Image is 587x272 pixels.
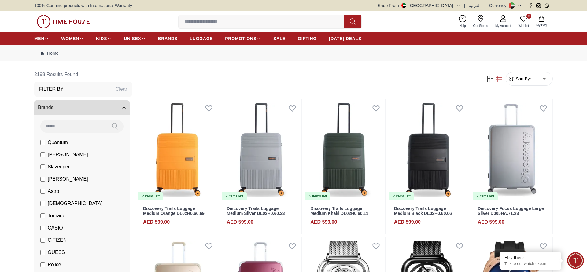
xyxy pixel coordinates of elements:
[225,35,257,42] span: PROMOTIONS
[478,219,504,226] h4: AED 599.00
[34,2,132,9] span: 100% Genuine products with International Warranty
[48,151,88,158] span: [PERSON_NAME]
[34,45,553,61] nav: Breadcrumb
[534,23,549,28] span: My Bag
[273,35,286,42] span: SALE
[310,219,337,226] h4: AED 599.00
[34,33,49,44] a: MEN
[471,24,490,28] span: Our Stores
[389,192,414,200] div: 2 items left
[225,33,261,44] a: PROMOTIONS
[298,33,317,44] a: GIFTING
[34,35,44,42] span: MEN
[190,35,213,42] span: LUGGAGE
[40,140,45,145] input: Quantum
[329,35,361,42] span: [DATE] DEALS
[40,152,45,157] input: [PERSON_NAME]
[305,192,330,200] div: 2 items left
[388,99,469,201] img: Discovery Trails Luggage Medium Black DL02H0.60.06
[124,35,141,42] span: UNISEX
[227,219,253,226] h4: AED 599.00
[34,100,130,115] button: Brands
[61,33,84,44] a: WOMEN
[48,139,68,146] span: Quantum
[48,249,65,256] span: GUESS
[567,252,584,269] div: Chat Widget
[48,237,67,244] span: CITIZEN
[528,3,533,8] a: Facebook
[533,14,550,29] button: My Bag
[484,2,485,9] span: |
[96,35,107,42] span: KIDS
[48,261,61,268] span: Police
[394,219,421,226] h4: AED 599.00
[471,99,552,201] img: Discovery Focus Luggage Large Silver D005HA.71.23
[40,189,45,194] input: Astro
[143,206,205,216] a: Discovery Trails Luggage Medium Orange DL02H0.60.69
[40,201,45,206] input: [DEMOGRAPHIC_DATA]
[158,35,178,42] span: BRANDS
[40,262,45,267] input: Police
[48,188,59,195] span: Astro
[158,33,178,44] a: BRANDS
[329,33,361,44] a: [DATE] DEALS
[221,99,302,201] img: Discovery Trails Luggage Medium Silver DL02H0.60.23
[34,67,132,82] h6: 2198 Results Found
[304,99,385,201] a: Discovery Trails Luggage Medium Khaki DL02H0.60.112 items left
[310,206,368,216] a: Discovery Trails Luggage Medium Khaki DL02H0.60.11
[388,99,469,201] a: Discovery Trails Luggage Medium Black DL02H0.60.062 items left
[470,14,492,29] a: Our Stores
[457,24,468,28] span: Help
[40,177,45,182] input: [PERSON_NAME]
[401,3,406,8] img: United Arab Emirates
[38,104,54,111] span: Brands
[40,50,58,56] a: Home
[222,192,247,200] div: 2 items left
[138,192,163,200] div: 2 items left
[40,213,45,218] input: Tornado
[40,250,45,255] input: GUESS
[524,2,526,9] span: |
[137,99,218,201] img: Discovery Trails Luggage Medium Orange DL02H0.60.69
[137,99,218,201] a: Discovery Trails Luggage Medium Orange DL02H0.60.692 items left
[298,35,317,42] span: GIFTING
[61,35,79,42] span: WOMEN
[190,33,213,44] a: LUGGAGE
[504,255,556,261] div: Hey there!
[471,99,552,201] a: Discovery Focus Luggage Large Silver D005HA.71.232 items left
[37,15,90,28] img: ...
[40,226,45,230] input: CASIO
[40,238,45,243] input: CITIZEN
[504,261,556,266] p: Talk to our watch expert!
[39,86,64,93] h3: Filter By
[96,33,112,44] a: KIDS
[378,2,460,9] button: Shop From[GEOGRAPHIC_DATA]
[545,3,549,8] a: Whatsapp
[273,33,286,44] a: SALE
[489,2,509,9] div: Currency
[227,206,285,216] a: Discovery Trails Luggage Medium Silver DL02H0.60.23
[221,99,302,201] a: Discovery Trails Luggage Medium Silver DL02H0.60.232 items left
[116,86,127,93] div: Clear
[515,76,531,82] span: Sort By:
[516,24,531,28] span: Wishlist
[48,212,65,219] span: Tornado
[473,192,498,200] div: 2 items left
[143,219,170,226] h4: AED 599.00
[526,14,531,19] span: 0
[493,24,514,28] span: My Account
[515,14,533,29] a: 0Wishlist
[394,206,452,216] a: Discovery Trails Luggage Medium Black DL02H0.60.06
[469,2,481,9] button: العربية
[478,206,544,216] a: Discovery Focus Luggage Large Silver D005HA.71.23
[48,163,70,171] span: Slazenger
[304,99,385,201] img: Discovery Trails Luggage Medium Khaki DL02H0.60.11
[48,200,102,207] span: [DEMOGRAPHIC_DATA]
[464,2,465,9] span: |
[48,224,63,232] span: CASIO
[124,33,146,44] a: UNISEX
[48,175,88,183] span: [PERSON_NAME]
[508,76,531,82] button: Sort By:
[40,164,45,169] input: Slazenger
